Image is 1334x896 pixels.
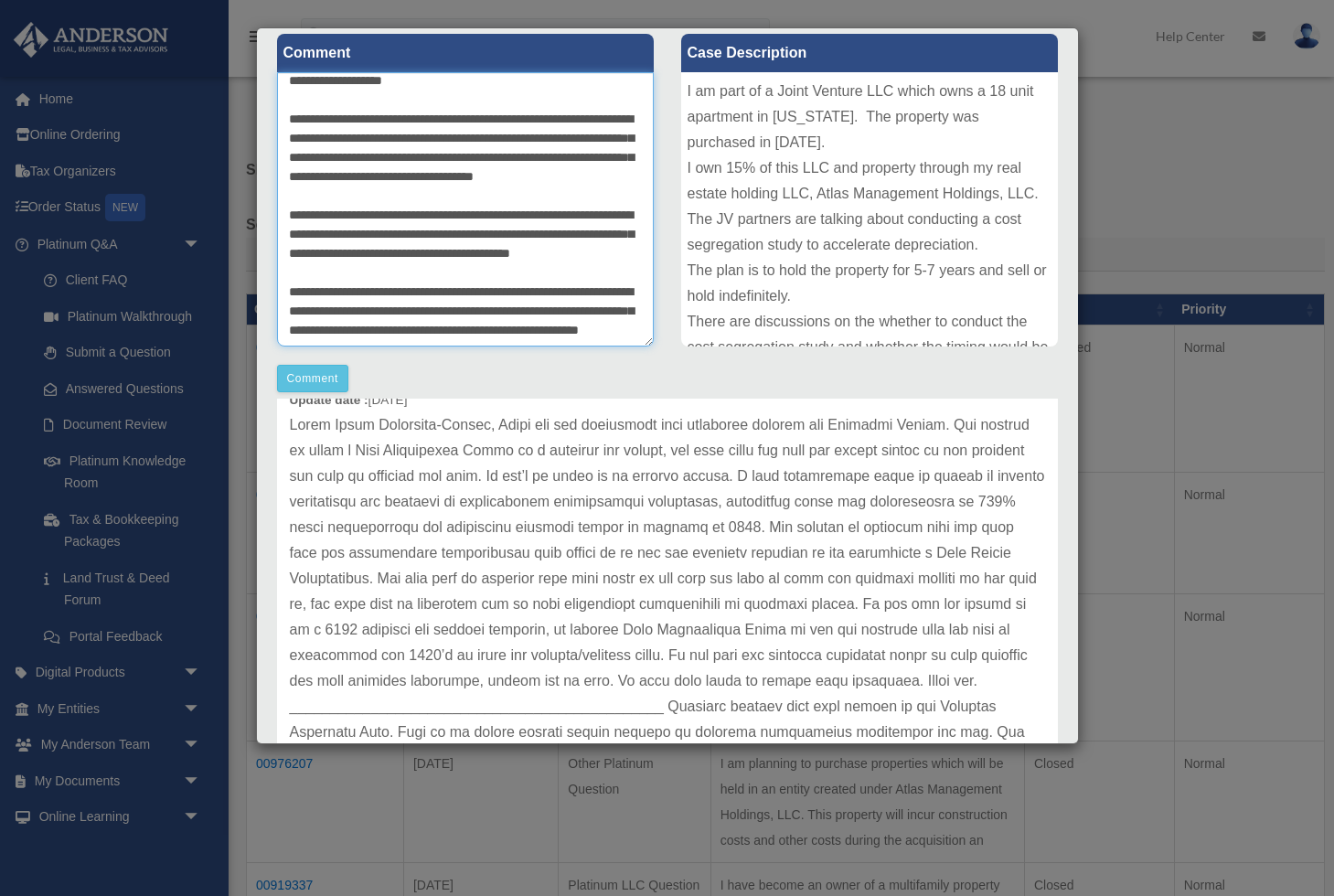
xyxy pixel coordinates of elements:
[681,34,1058,72] label: Case Description
[290,393,368,407] b: Update date :
[290,393,408,407] small: [DATE]
[277,365,349,392] button: Comment
[277,34,654,72] label: Comment
[681,72,1058,347] div: I am part of a Joint Venture LLC which owns a 18 unit apartment in [US_STATE]. The property was p...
